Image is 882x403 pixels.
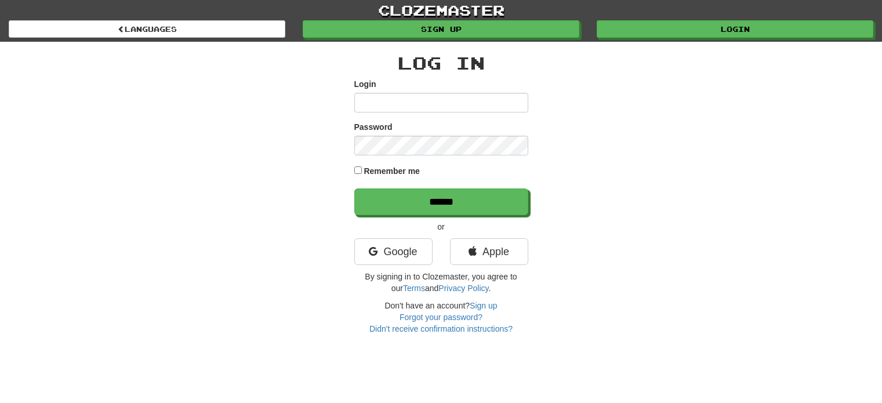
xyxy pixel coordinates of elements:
label: Login [354,78,376,90]
label: Password [354,121,393,133]
a: Apple [450,238,528,265]
a: Google [354,238,433,265]
a: Sign up [470,301,497,310]
a: Languages [9,20,285,38]
a: Login [597,20,873,38]
label: Remember me [364,165,420,177]
p: By signing in to Clozemaster, you agree to our and . [354,271,528,294]
div: Don't have an account? [354,300,528,335]
a: Sign up [303,20,579,38]
p: or [354,221,528,233]
a: Forgot your password? [400,313,482,322]
a: Didn't receive confirmation instructions? [369,324,513,333]
h2: Log In [354,53,528,72]
a: Privacy Policy [438,284,488,293]
a: Terms [403,284,425,293]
